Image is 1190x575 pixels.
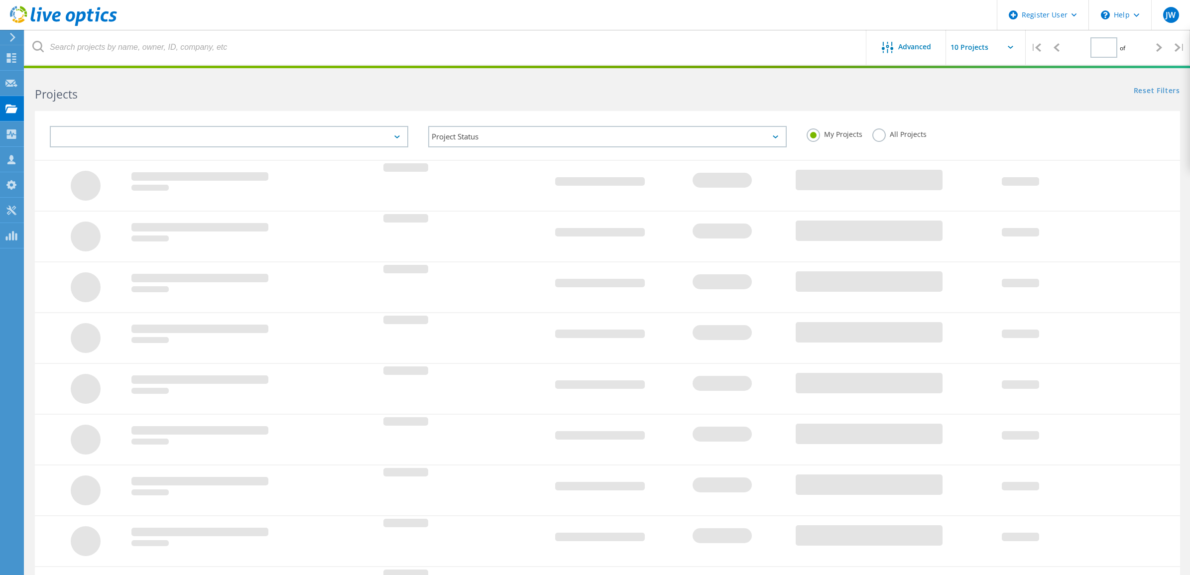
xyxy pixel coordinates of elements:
a: Live Optics Dashboard [10,21,117,28]
div: | [1026,30,1046,65]
a: Reset Filters [1134,87,1180,96]
div: Project Status [428,126,787,147]
label: My Projects [807,128,862,138]
input: Search projects by name, owner, ID, company, etc [25,30,867,65]
svg: \n [1101,10,1110,19]
span: of [1120,44,1125,52]
span: Advanced [898,43,931,50]
span: JW [1166,11,1176,19]
b: Projects [35,86,78,102]
div: | [1170,30,1190,65]
label: All Projects [872,128,927,138]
